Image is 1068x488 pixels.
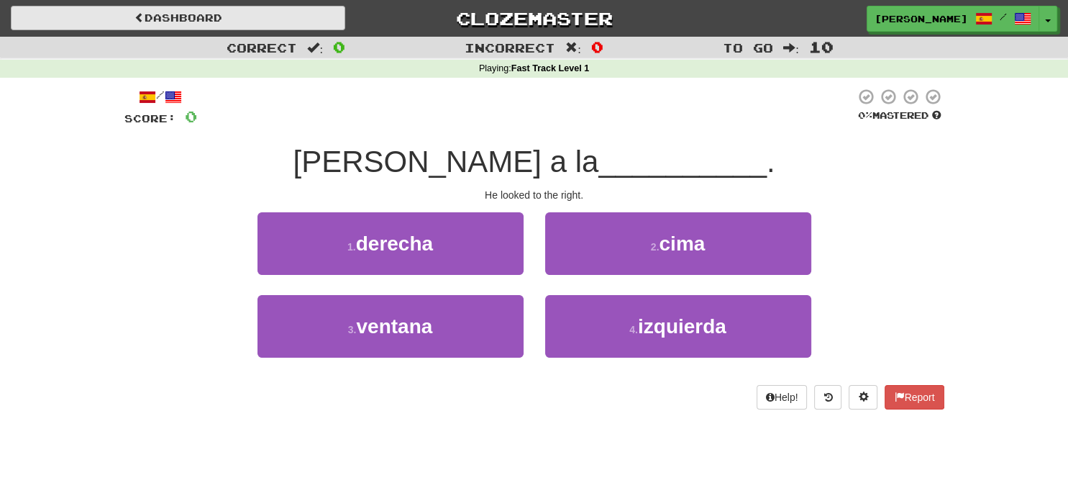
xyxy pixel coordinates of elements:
span: 0 [591,38,603,55]
span: [PERSON_NAME] [875,12,968,25]
span: 0 % [858,109,872,121]
span: [PERSON_NAME] a la [293,145,598,179]
span: . [767,145,775,179]
span: : [307,42,323,54]
div: / [124,88,197,106]
span: : [783,42,799,54]
button: Report [885,385,944,410]
button: Help! [757,385,808,410]
span: cima [659,232,705,255]
button: 3.ventana [257,295,524,358]
span: 0 [185,107,197,125]
button: 1.derecha [257,212,524,275]
div: Mastered [855,109,944,122]
small: 4 . [629,324,638,335]
span: 0 [333,38,345,55]
span: __________ [598,145,767,179]
a: Dashboard [11,6,345,30]
button: 4.izquierda [545,295,811,358]
span: / [1000,12,1007,22]
span: Correct [227,40,297,55]
span: izquierda [638,315,726,338]
span: ventana [356,315,432,338]
small: 1 . [347,241,356,253]
small: 2 . [651,241,659,253]
small: 3 . [348,324,357,335]
button: Round history (alt+y) [814,385,841,410]
span: derecha [356,232,433,255]
span: To go [723,40,773,55]
button: 2.cima [545,212,811,275]
span: Incorrect [465,40,555,55]
a: [PERSON_NAME] / [867,6,1039,32]
div: He looked to the right. [124,188,944,202]
span: : [565,42,581,54]
span: Score: [124,112,176,125]
strong: Fast Track Level 1 [511,63,590,73]
a: Clozemaster [367,6,701,31]
span: 10 [809,38,834,55]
